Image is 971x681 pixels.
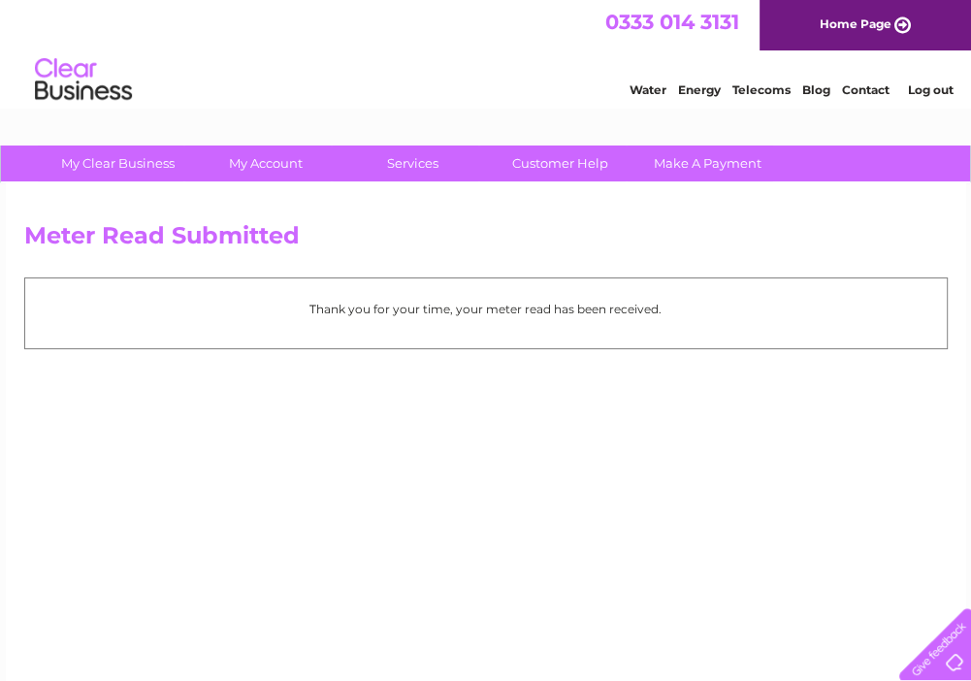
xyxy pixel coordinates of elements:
[480,146,640,181] a: Customer Help
[802,82,830,97] a: Blog
[732,82,791,97] a: Telecoms
[34,50,133,110] img: logo.png
[842,82,890,97] a: Contact
[35,300,937,318] p: Thank you for your time, your meter read has been received.
[605,10,739,34] a: 0333 014 3131
[907,82,953,97] a: Log out
[28,11,945,94] div: Clear Business is a trading name of Verastar Limited (registered in [GEOGRAPHIC_DATA] No. 3667643...
[333,146,493,181] a: Services
[628,146,788,181] a: Make A Payment
[38,146,198,181] a: My Clear Business
[678,82,721,97] a: Energy
[24,222,948,259] h2: Meter Read Submitted
[185,146,345,181] a: My Account
[630,82,666,97] a: Water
